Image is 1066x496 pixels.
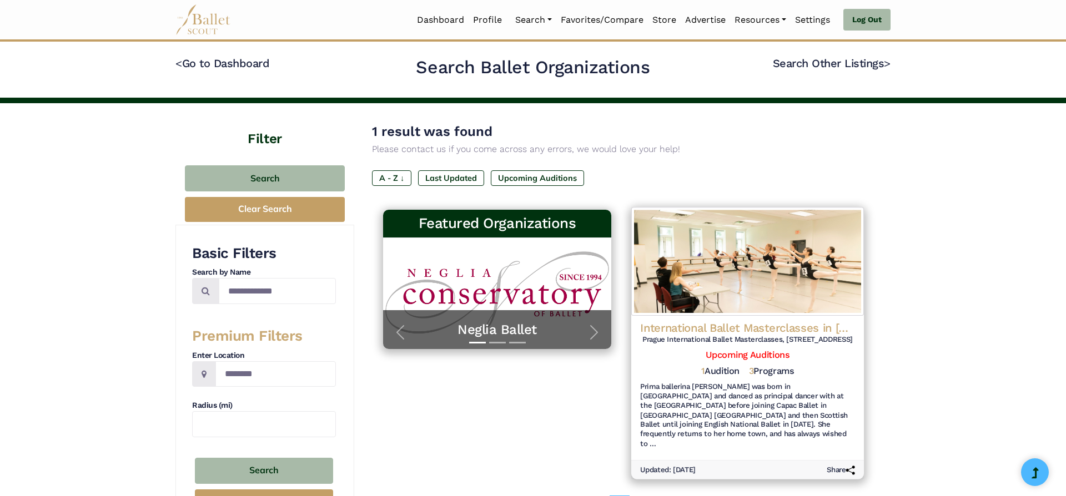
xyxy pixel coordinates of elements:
[392,214,602,233] h3: Featured Organizations
[175,57,269,70] a: <Go to Dashboard
[418,170,484,186] label: Last Updated
[192,267,336,278] h4: Search by Name
[706,350,789,360] a: Upcoming Auditions
[192,350,336,361] h4: Enter Location
[640,465,696,475] h6: Updated: [DATE]
[175,103,354,149] h4: Filter
[640,382,855,449] h6: Prima ballerina [PERSON_NAME] was born in [GEOGRAPHIC_DATA] and danced as principal dancer with a...
[556,8,648,32] a: Favorites/Compare
[489,336,506,349] button: Slide 2
[648,8,681,32] a: Store
[413,8,469,32] a: Dashboard
[192,244,336,263] h3: Basic Filters
[749,366,794,377] h5: Programs
[469,336,486,349] button: Slide 1
[185,165,345,191] button: Search
[827,465,855,475] h6: Share
[701,366,705,376] span: 1
[749,366,754,376] span: 3
[372,124,492,139] span: 1 result was found
[681,8,730,32] a: Advertise
[195,458,333,484] button: Search
[416,56,650,79] h2: Search Ballet Organizations
[372,170,411,186] label: A - Z ↓
[469,8,506,32] a: Profile
[701,366,740,377] h5: Audition
[372,142,873,156] p: Please contact us if you come across any errors, we would love your help!
[185,197,345,222] button: Clear Search
[631,207,864,316] img: Logo
[192,400,336,411] h4: Radius (mi)
[843,9,891,31] a: Log Out
[640,321,855,336] h4: International Ballet Masterclasses in [GEOGRAPHIC_DATA]
[192,327,336,346] h3: Premium Filters
[509,336,526,349] button: Slide 3
[491,170,584,186] label: Upcoming Auditions
[773,57,891,70] a: Search Other Listings>
[394,321,600,338] a: Neglia Ballet
[730,8,791,32] a: Resources
[884,56,891,70] code: >
[219,278,336,304] input: Search by names...
[175,56,182,70] code: <
[215,361,336,387] input: Location
[791,8,834,32] a: Settings
[511,8,556,32] a: Search
[640,335,855,345] h6: Prague International Ballet Masterclasses, [STREET_ADDRESS]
